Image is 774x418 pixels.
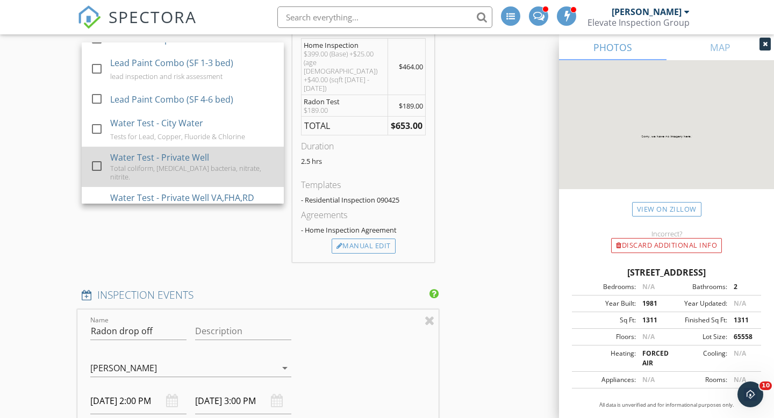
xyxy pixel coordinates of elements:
div: Rooms: [666,375,727,385]
div: lead inspection and risk assessment [110,72,223,81]
span: $464.00 [399,62,423,71]
div: Heating: [575,349,636,368]
div: Discard Additional info [611,238,722,253]
div: Manual Edit [332,239,396,254]
strong: $653.00 [391,120,422,132]
div: Water Test - Private Well VA,FHA,RD (including lead) [110,191,275,217]
span: N/A [642,375,655,384]
span: N/A [734,299,746,308]
div: Radon Test [304,97,386,106]
div: $189.00 [304,106,386,114]
input: Select date [195,388,291,414]
a: SPECTORA [77,15,197,37]
div: Finished Sq Ft: [666,315,727,325]
div: 1311 [727,315,758,325]
span: N/A [734,349,746,358]
i: arrow_drop_down [278,362,291,374]
div: Duration [301,140,426,153]
div: Floors: [575,332,636,342]
div: Incorrect? [559,229,774,238]
div: 65558 [727,332,758,342]
div: Water Test - Private Well [110,151,209,164]
iframe: Intercom live chat [737,381,763,407]
span: $189.00 [399,101,423,111]
div: Lot Size: [666,332,727,342]
span: 10 [759,381,772,390]
a: View on Zillow [632,202,701,217]
img: streetview [559,60,774,215]
div: Home Inspection [304,41,386,49]
span: SPECTORA [109,5,197,28]
div: Year Updated: [666,299,727,308]
div: FORCED AIR [636,349,666,368]
div: - Home Inspection Agreement [301,226,426,234]
div: Lead Paint Combo (SF 1-3 bed) [110,56,233,69]
p: 2.5 hrs [301,157,426,165]
div: Appliances: [575,375,636,385]
div: Templates [301,178,426,191]
div: Bedrooms: [575,282,636,292]
div: 1981 [636,299,666,308]
p: All data is unverified and for informational purposes only. [572,401,761,409]
div: [PERSON_NAME] [90,363,157,373]
div: Elevate Inspection Group [587,17,690,28]
div: Tests for Lead, Copper, Fluoride & Chlorine [110,132,245,141]
div: 1311 [636,315,666,325]
div: Total coliform, [MEDICAL_DATA] bacteria, nitrate, nitrite. [110,164,275,181]
div: Water Test - City Water [110,117,203,129]
div: - Residential Inspection 090425 [301,196,426,204]
div: Year Built: [575,299,636,308]
input: Select date [90,388,187,414]
div: Cooling: [666,349,727,368]
div: [PERSON_NAME] [612,6,682,17]
a: PHOTOS [559,34,666,60]
h4: INSPECTION EVENTS [82,288,434,302]
input: Search everything... [277,6,492,28]
span: N/A [734,375,746,384]
div: Sq Ft: [575,315,636,325]
div: Bathrooms: [666,282,727,292]
div: 2 [727,282,758,292]
img: The Best Home Inspection Software - Spectora [77,5,101,29]
td: TOTAL [302,117,388,135]
div: Lead Paint Combo (SF 4-6 bed) [110,93,233,106]
div: [STREET_ADDRESS] [572,266,761,279]
div: $399.00 (Base) +$25.00 (age [DEMOGRAPHIC_DATA]) +$40.00 (sqft [DATE] - [DATE]) [304,49,386,92]
div: Agreements [301,208,426,221]
span: N/A [642,332,655,341]
span: N/A [642,282,655,291]
a: MAP [666,34,774,60]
